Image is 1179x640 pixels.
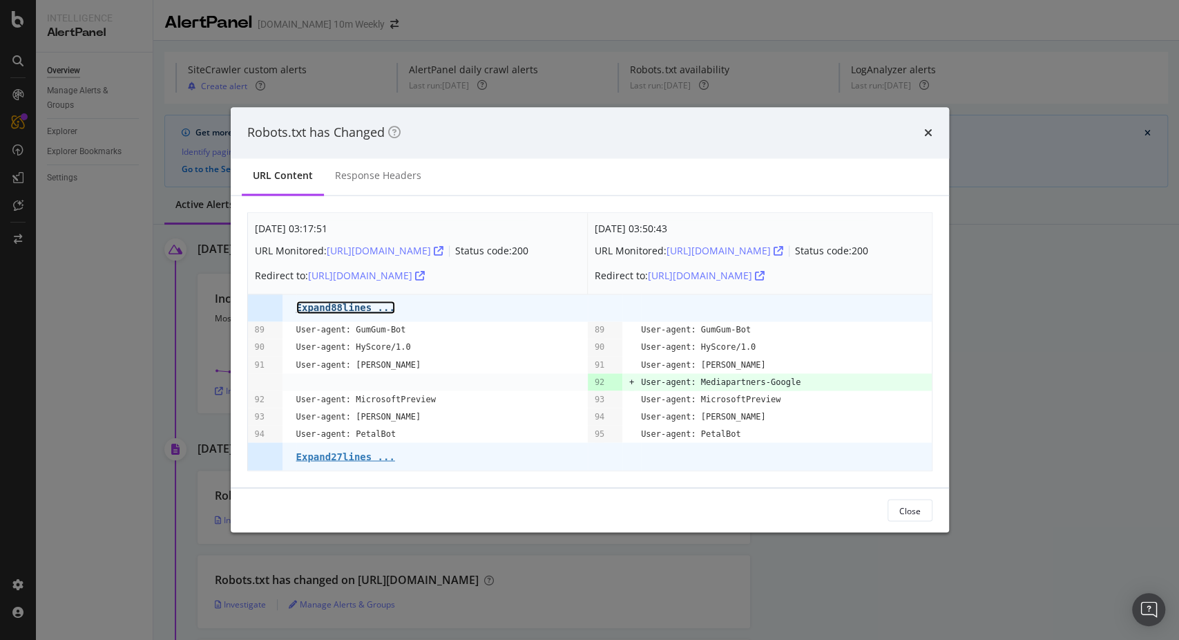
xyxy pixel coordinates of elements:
[1132,593,1165,626] div: Open Intercom Messenger
[641,391,780,408] pre: User-agent: MicrosoftPreview
[899,505,921,516] div: Close
[231,107,949,532] div: modal
[888,500,932,522] button: Close
[595,339,604,357] pre: 90
[296,451,395,462] pre: Expand 27 lines ...
[667,240,783,262] button: [URL][DOMAIN_NAME]
[296,426,396,443] pre: User-agent: PetalBot
[335,169,421,182] div: Response Headers
[253,169,313,182] div: URL Content
[648,269,765,282] a: [URL][DOMAIN_NAME]
[667,244,783,258] div: [URL][DOMAIN_NAME]
[255,391,265,408] pre: 92
[595,408,604,426] pre: 94
[595,391,604,408] pre: 93
[595,265,868,287] div: Redirect to:
[327,240,443,262] button: [URL][DOMAIN_NAME]
[255,408,265,426] pre: 93
[595,240,868,262] div: URL Monitored: Status code: 200
[255,339,265,357] pre: 90
[255,426,265,443] pre: 94
[255,265,528,287] div: Redirect to:
[641,426,741,443] pre: User-agent: PetalBot
[296,322,406,339] pre: User-agent: GumGum-Bot
[595,357,604,374] pre: 91
[255,322,265,339] pre: 89
[327,244,443,257] a: [URL][DOMAIN_NAME]
[308,269,425,282] a: [URL][DOMAIN_NAME]
[924,124,932,142] div: times
[255,220,528,237] div: [DATE] 03:17:51
[255,240,528,262] div: URL Monitored: Status code: 200
[296,391,436,408] pre: User-agent: MicrosoftPreview
[296,339,411,357] pre: User-agent: HyScore/1.0
[595,322,604,339] pre: 89
[641,322,751,339] pre: User-agent: GumGum-Bot
[327,244,443,258] div: [URL][DOMAIN_NAME]
[667,244,783,257] a: [URL][DOMAIN_NAME]
[296,302,395,313] pre: Expand 88 lines ...
[296,357,421,374] pre: User-agent: [PERSON_NAME]
[255,357,265,374] pre: 91
[595,374,604,391] pre: 92
[308,265,425,287] button: [URL][DOMAIN_NAME]
[595,426,604,443] pre: 95
[641,339,756,357] pre: User-agent: HyScore/1.0
[641,408,766,426] pre: User-agent: [PERSON_NAME]
[641,357,766,374] pre: User-agent: [PERSON_NAME]
[296,408,421,426] pre: User-agent: [PERSON_NAME]
[247,124,401,142] div: Robots.txt has Changed
[595,220,868,237] div: [DATE] 03:50:43
[648,265,765,287] button: [URL][DOMAIN_NAME]
[641,374,801,391] pre: User-agent: Mediapartners-Google
[629,374,634,391] pre: +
